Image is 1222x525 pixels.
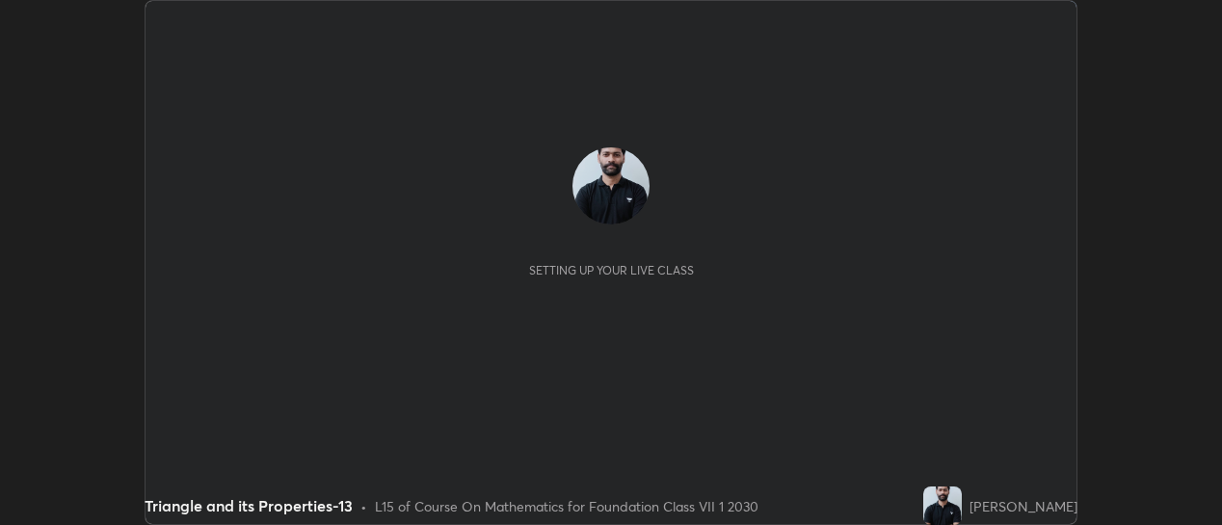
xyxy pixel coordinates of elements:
[360,496,367,516] div: •
[572,147,650,224] img: e085ba1f86984e2686c0a7d087b7734a.jpg
[970,496,1077,516] div: [PERSON_NAME]
[145,494,353,517] div: Triangle and its Properties-13
[375,496,758,516] div: L15 of Course On Mathematics for Foundation Class VII 1 2030
[529,263,694,277] div: Setting up your live class
[923,486,962,525] img: e085ba1f86984e2686c0a7d087b7734a.jpg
